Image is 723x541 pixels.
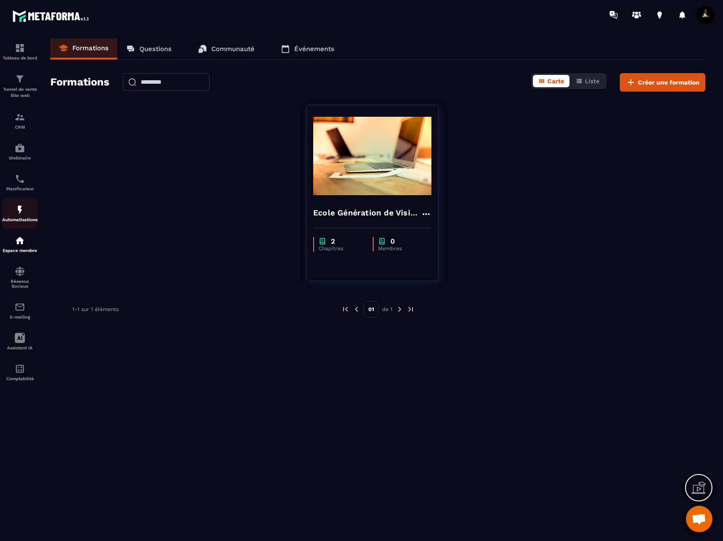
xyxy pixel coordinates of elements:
a: automationsautomationsWebinaire [2,136,37,167]
p: Formations [72,44,109,52]
p: Tunnel de vente Site web [2,86,37,99]
a: accountantaccountantComptabilité [2,357,37,388]
img: formation [15,74,25,84]
p: Communauté [211,45,255,53]
p: Tableau de bord [2,56,37,60]
img: prev [352,305,360,313]
img: automations [15,235,25,246]
a: Questions [117,38,180,59]
img: automations [15,204,25,215]
a: emailemailE-mailing [2,295,37,326]
a: social-networksocial-networkRéseaux Sociaux [2,259,37,295]
img: formation [15,43,25,53]
p: Planificateur [2,186,37,191]
a: Communauté [189,38,263,59]
img: social-network [15,266,25,277]
span: Carte [547,78,564,85]
img: automations [15,143,25,153]
p: Chapitres [318,245,364,252]
img: formation-background [313,112,431,200]
a: automationsautomationsAutomatisations [2,198,37,229]
p: 01 [363,301,379,318]
p: Webinaire [2,156,37,160]
p: E-mailing [2,315,37,319]
a: formationformationCRM [2,105,37,136]
a: automationsautomationsEspace membre [2,229,37,259]
a: Événements [272,38,343,59]
div: Ouvrir le chat [686,506,712,532]
p: Comptabilité [2,376,37,381]
p: Automatisations [2,217,37,222]
span: Liste [585,78,599,85]
p: Espace membre [2,248,37,253]
a: formationformationTableau de bord [2,36,37,67]
img: accountant [15,363,25,374]
p: CRM [2,125,37,130]
img: chapter [378,237,386,245]
img: formation [15,112,25,122]
p: 2 [331,237,335,245]
img: next [407,305,415,313]
p: Membres [378,245,423,252]
p: 0 [390,237,395,245]
button: Liste [570,75,605,87]
span: Créer une formation [638,78,700,87]
a: formation-backgroundEcole Génération de Visionnaireschapter2Chapitreschapter0Membres [306,105,450,292]
button: Créer une formation [620,73,705,92]
img: logo [12,8,92,24]
p: 1-1 sur 1 éléments [72,306,119,312]
p: Événements [294,45,334,53]
p: Assistant IA [2,345,37,350]
img: email [15,302,25,312]
h4: Ecole Génération de Visionnaires [313,207,421,219]
a: Formations [50,38,117,59]
img: chapter [318,237,326,245]
a: Assistant IA [2,326,37,357]
p: de 1 [382,306,393,313]
img: scheduler [15,174,25,184]
a: schedulerschedulerPlanificateur [2,167,37,198]
p: Questions [139,45,172,53]
img: next [396,305,404,313]
h2: Formations [50,73,109,92]
button: Carte [533,75,569,87]
a: formationformationTunnel de vente Site web [2,67,37,105]
img: prev [341,305,349,313]
p: Réseaux Sociaux [2,279,37,289]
